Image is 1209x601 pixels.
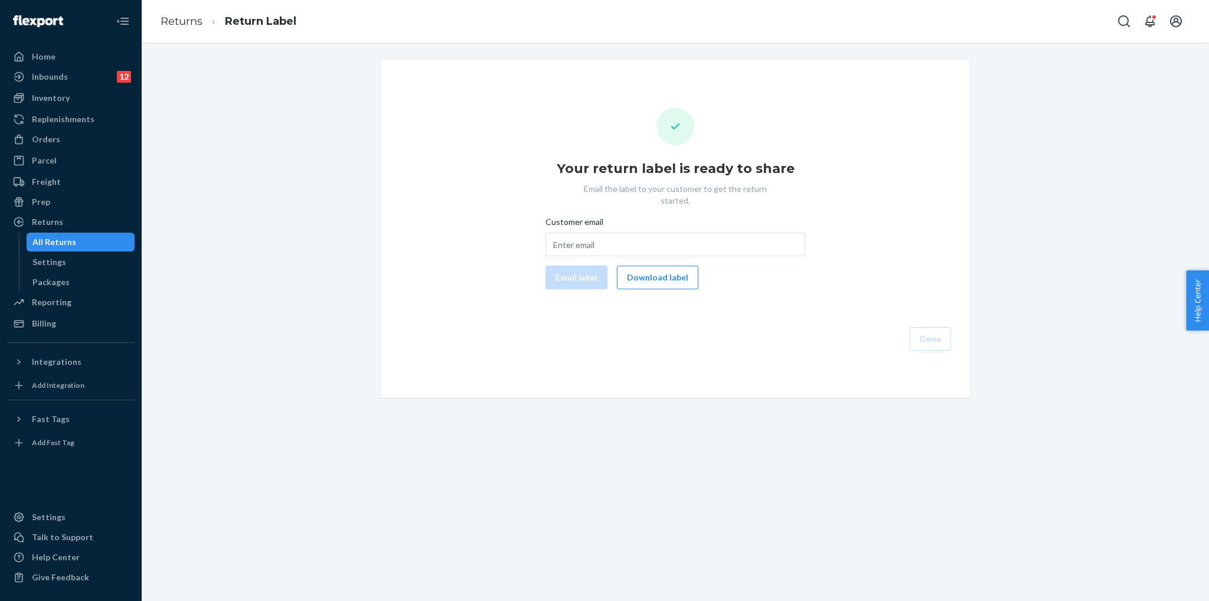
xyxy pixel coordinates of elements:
button: Download label [617,266,698,289]
a: Returns [7,213,135,231]
button: Give Feedback [7,568,135,587]
button: Open Search Box [1112,9,1136,33]
a: Add Integration [7,376,135,395]
div: Give Feedback [32,571,89,583]
a: Packages [27,273,135,292]
div: Parcel [32,155,57,166]
a: Reporting [7,293,135,312]
div: Packages [32,276,70,288]
div: Reporting [32,296,71,308]
button: Help Center [1186,270,1209,331]
div: All Returns [32,236,76,248]
div: Add Integration [32,380,84,390]
a: Return Label [225,15,296,28]
a: Home [7,47,135,66]
a: Inventory [7,89,135,107]
div: Fast Tags [32,413,70,425]
div: Freight [32,176,61,188]
a: Inbounds12 [7,67,135,86]
button: Email label [545,266,607,289]
div: Help Center [32,551,80,563]
div: Talk to Support [32,531,93,543]
a: Returns [161,15,202,28]
div: Inventory [32,92,70,104]
div: 12 [117,71,131,83]
a: Orders [7,130,135,149]
a: Settings [7,508,135,527]
div: Add Fast Tag [32,437,74,448]
button: Integrations [7,352,135,371]
a: Settings [27,253,135,272]
div: Home [32,51,55,63]
input: Customer email [545,233,805,256]
button: Fast Tags [7,410,135,429]
a: Add Fast Tag [7,433,135,452]
img: Flexport logo [13,15,63,27]
button: Open notifications [1138,9,1162,33]
div: Orders [32,133,60,145]
div: Prep [32,196,50,208]
div: Integrations [32,356,81,368]
div: Returns [32,216,63,228]
a: Replenishments [7,110,135,129]
div: Settings [32,256,66,268]
a: Prep [7,192,135,211]
h1: Your return label is ready to share [557,159,795,178]
div: Replenishments [32,113,94,125]
a: All Returns [27,233,135,251]
ol: breadcrumbs [151,4,306,39]
button: Done [910,327,951,351]
a: Freight [7,172,135,191]
div: Billing [32,318,56,329]
button: Open account menu [1164,9,1188,33]
a: Parcel [7,151,135,170]
a: Billing [7,314,135,333]
a: Help Center [7,548,135,567]
span: Customer email [545,216,603,233]
p: Email the label to your customer to get the return started. [572,183,779,207]
button: Close Navigation [111,9,135,33]
div: Inbounds [32,71,68,83]
a: Talk to Support [7,528,135,547]
div: Settings [32,511,66,523]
